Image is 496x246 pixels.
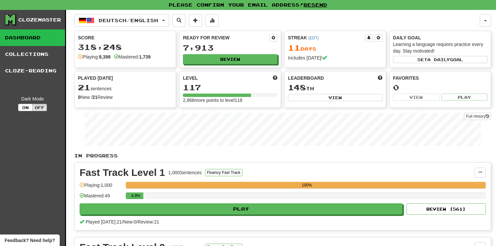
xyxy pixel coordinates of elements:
[308,36,319,40] a: (EDT)
[393,41,487,54] div: Learning a language requires practice every day. Stay motivated!
[128,192,143,199] div: 4.9%
[393,83,487,92] div: 0
[183,75,198,81] span: Level
[288,83,306,92] span: 148
[189,14,202,27] button: Add sentence to collection
[74,14,169,27] button: Deutsch/English
[78,54,111,60] div: Playing:
[123,219,136,225] span: New: 0
[78,95,81,100] strong: 0
[78,83,172,92] div: sentences
[288,44,382,52] div: Day s
[122,219,123,225] span: /
[393,75,487,81] div: Favorites
[80,168,165,178] div: Fast Track Level 1
[80,182,123,193] div: Playing: 1,000
[5,96,60,102] div: Dark Mode
[378,75,382,81] span: This week in points, UTC
[18,17,61,23] div: Clozemaster
[114,54,151,60] div: Mastered:
[78,34,172,41] div: Score
[288,55,382,61] div: Includes [DATE]!
[288,94,382,101] button: View
[168,169,202,176] div: 1,000 Sentences
[92,95,98,100] strong: 21
[273,75,277,81] span: Score more points to level up
[80,203,403,215] button: Play
[393,56,487,63] button: Seta dailygoal
[183,54,277,64] button: Review
[288,34,365,41] div: Streak
[99,54,111,60] strong: 8,398
[138,219,159,225] span: Review: 21
[303,2,327,8] a: Resend
[78,83,90,92] span: 21
[393,94,440,101] button: View
[99,18,158,23] span: Deutsch / English
[288,75,324,81] span: Leaderboard
[5,237,55,244] span: Open feedback widget
[427,57,450,62] span: a daily
[205,169,242,176] button: Fluency Fast Track
[205,14,219,27] button: More stats
[183,97,277,103] div: 2,866 more points to level 118
[183,34,269,41] div: Ready for Review
[80,192,123,203] div: Mastered: 49
[32,104,47,111] button: Off
[183,44,277,52] div: 7,913
[18,104,33,111] button: On
[136,219,138,225] span: /
[288,43,301,52] span: 11
[86,219,122,225] span: Played [DATE]: 21
[74,152,491,159] p: In Progress
[128,182,486,188] div: 100%
[139,54,151,60] strong: 1,739
[393,34,487,41] div: Daily Goal
[464,113,491,120] a: Full History
[288,83,382,92] div: th
[407,203,486,215] button: Review (561)
[441,94,488,101] button: Play
[78,43,172,51] div: 318,248
[78,94,172,101] div: New / Review
[78,75,113,81] span: Played [DATE]
[172,14,186,27] button: Search sentences
[183,83,277,92] div: 117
